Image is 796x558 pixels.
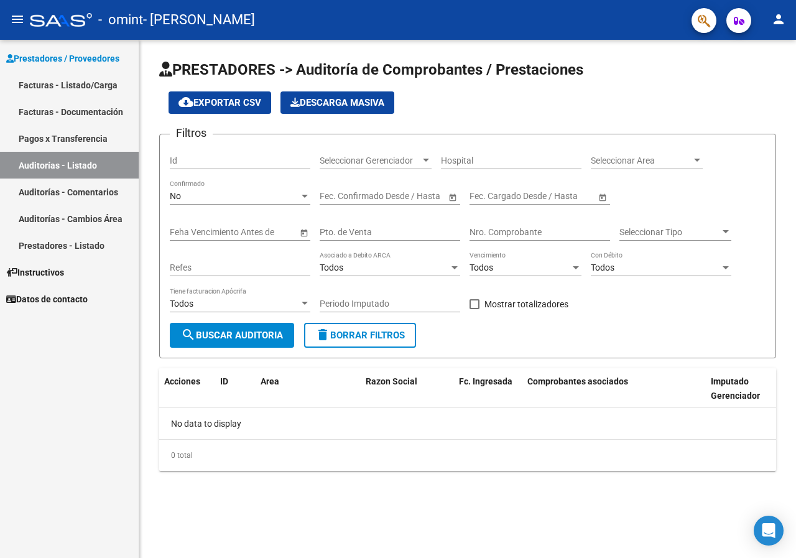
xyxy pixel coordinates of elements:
[297,226,310,239] button: Open calendar
[170,191,181,201] span: No
[706,368,774,423] datatable-header-cell: Imputado Gerenciador
[164,376,200,386] span: Acciones
[446,190,459,203] button: Open calendar
[169,91,271,114] button: Exportar CSV
[143,6,255,34] span: - [PERSON_NAME]
[170,299,193,309] span: Todos
[6,266,64,279] span: Instructivos
[178,97,261,108] span: Exportar CSV
[366,376,417,386] span: Razon Social
[711,376,760,401] span: Imputado Gerenciador
[159,440,776,471] div: 0 total
[527,376,628,386] span: Comprobantes asociados
[596,190,609,203] button: Open calendar
[261,376,279,386] span: Area
[6,292,88,306] span: Datos de contacto
[369,191,430,202] input: End date
[320,263,343,272] span: Todos
[280,91,394,114] app-download-masive: Descarga masiva de comprobantes (adjuntos)
[454,368,522,423] datatable-header-cell: Fc. Ingresada
[215,368,256,423] datatable-header-cell: ID
[361,368,454,423] datatable-header-cell: Razon Social
[290,97,384,108] span: Descarga Masiva
[159,368,215,423] datatable-header-cell: Acciones
[159,61,583,78] span: PRESTADORES -> Auditoría de Comprobantes / Prestaciones
[98,6,143,34] span: - omint
[591,263,614,272] span: Todos
[10,12,25,27] mat-icon: menu
[519,191,580,202] input: End date
[459,376,512,386] span: Fc. Ingresada
[619,227,720,238] span: Seleccionar Tipo
[220,376,228,386] span: ID
[181,327,196,342] mat-icon: search
[159,408,776,439] div: No data to display
[256,368,343,423] datatable-header-cell: Area
[280,91,394,114] button: Descarga Masiva
[754,516,784,546] div: Open Intercom Messenger
[315,327,330,342] mat-icon: delete
[771,12,786,27] mat-icon: person
[470,263,493,272] span: Todos
[320,191,358,202] input: Start date
[170,323,294,348] button: Buscar Auditoria
[6,52,119,65] span: Prestadores / Proveedores
[181,330,283,341] span: Buscar Auditoria
[304,323,416,348] button: Borrar Filtros
[470,191,508,202] input: Start date
[484,297,568,312] span: Mostrar totalizadores
[170,124,213,142] h3: Filtros
[320,156,420,166] span: Seleccionar Gerenciador
[591,156,692,166] span: Seleccionar Area
[522,368,706,423] datatable-header-cell: Comprobantes asociados
[178,95,193,109] mat-icon: cloud_download
[315,330,405,341] span: Borrar Filtros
